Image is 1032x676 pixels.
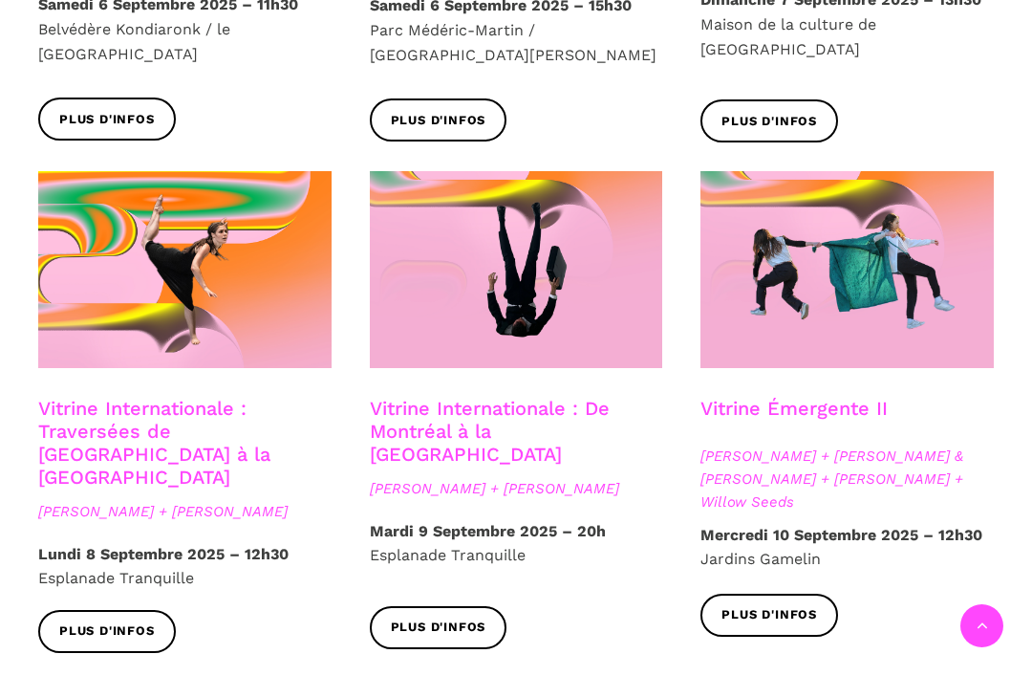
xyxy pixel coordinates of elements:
[38,610,176,653] a: Plus d'infos
[391,111,486,131] span: Plus d'infos
[370,546,526,564] span: Esplanade Tranquille
[59,621,155,642] span: Plus d'infos
[370,98,507,142] a: Plus d'infos
[38,397,270,489] a: Vitrine Internationale : Traversées de [GEOGRAPHIC_DATA] à la [GEOGRAPHIC_DATA]
[38,98,176,141] a: Plus d'infos
[370,606,507,649] a: Plus d'infos
[38,569,194,587] span: Esplanade Tranquille
[59,110,155,130] span: Plus d'infos
[700,526,982,544] strong: Mercredi 10 Septembre 2025 – 12h30
[700,99,838,142] a: Plus d'infos
[721,605,817,625] span: Plus d'infos
[700,397,888,420] a: Vitrine Émergente II
[370,522,606,540] strong: Mardi 9 Septembre 2025 – 20h
[700,594,838,637] a: Plus d'infos
[38,545,289,563] strong: Lundi 8 Septembre 2025 – 12h30
[700,550,821,568] span: Jardins Gamelin
[38,500,332,523] span: [PERSON_NAME] + [PERSON_NAME]
[370,477,663,500] span: [PERSON_NAME] + [PERSON_NAME]
[391,618,486,638] span: Plus d'infos
[721,112,817,132] span: Plus d'infos
[370,397,610,466] a: Vitrine Internationale : De Montréal à la [GEOGRAPHIC_DATA]
[700,445,994,513] span: [PERSON_NAME] + [PERSON_NAME] & [PERSON_NAME] + [PERSON_NAME] + Willow Seeds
